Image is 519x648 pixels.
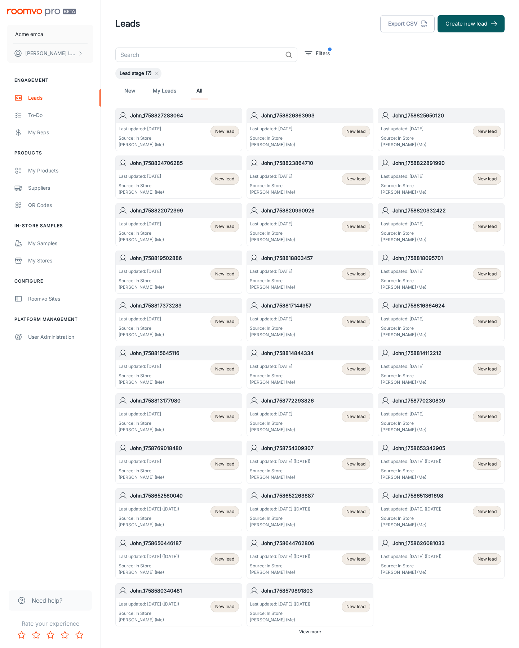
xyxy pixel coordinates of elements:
[215,128,234,135] span: New lead
[250,379,295,386] p: [PERSON_NAME] (Me)
[392,444,501,452] h6: John_1758653342905
[392,349,501,357] h6: John_1758814112212
[119,617,179,623] p: [PERSON_NAME] (Me)
[215,223,234,230] span: New lead
[346,508,365,515] span: New lead
[250,617,310,623] p: [PERSON_NAME] (Me)
[303,48,332,59] button: filter
[381,474,442,481] p: [PERSON_NAME] (Me)
[250,420,295,427] p: Source: In Store
[28,239,93,247] div: My Samples
[381,173,426,180] p: Last updated: [DATE]
[378,251,505,294] a: John_1758818095701Last updated: [DATE]Source: In Store[PERSON_NAME] (Me)New lead
[115,48,282,62] input: Search
[381,506,442,512] p: Last updated: [DATE] ([DATE])
[115,346,242,389] a: John_1758815645116Last updated: [DATE]Source: In Store[PERSON_NAME] (Me)New lead
[130,587,239,595] h6: John_1758580340481
[250,268,295,275] p: Last updated: [DATE]
[250,126,295,132] p: Last updated: [DATE]
[378,298,505,341] a: John_1758816364624Last updated: [DATE]Source: In Store[PERSON_NAME] (Me)New lead
[72,628,86,642] button: Rate 5 star
[381,284,426,291] p: [PERSON_NAME] (Me)
[381,189,426,195] p: [PERSON_NAME] (Me)
[247,346,373,389] a: John_1758814844334Last updated: [DATE]Source: In Store[PERSON_NAME] (Me)New lead
[381,221,426,227] p: Last updated: [DATE]
[478,176,497,182] span: New lead
[261,539,370,547] h6: John_1758644762806
[28,257,93,265] div: My Stores
[14,628,29,642] button: Rate 1 star
[119,189,164,195] p: [PERSON_NAME] (Me)
[130,397,239,405] h6: John_1758813177980
[381,420,426,427] p: Source: In Store
[316,49,330,57] p: Filters
[478,271,497,277] span: New lead
[381,278,426,284] p: Source: In Store
[346,223,365,230] span: New lead
[247,108,373,151] a: John_1758826363993Last updated: [DATE]Source: In Store[PERSON_NAME] (Me)New lead
[115,441,242,484] a: John_1758769018480Last updated: [DATE]Source: In Store[PERSON_NAME] (Me)New lead
[381,332,426,338] p: [PERSON_NAME] (Me)
[346,271,365,277] span: New lead
[346,461,365,467] span: New lead
[261,254,370,262] h6: John_1758818803457
[119,126,164,132] p: Last updated: [DATE]
[28,111,93,119] div: To-do
[381,458,442,465] p: Last updated: [DATE] ([DATE])
[250,325,295,332] p: Source: In Store
[250,183,295,189] p: Source: In Store
[247,393,373,436] a: John_1758772293826Last updated: [DATE]Source: In Store[PERSON_NAME] (Me)New lead
[130,207,239,215] h6: John_1758822072399
[247,298,373,341] a: John_1758817144957Last updated: [DATE]Source: In Store[PERSON_NAME] (Me)New lead
[119,474,164,481] p: [PERSON_NAME] (Me)
[130,349,239,357] h6: John_1758815645116
[250,553,310,560] p: Last updated: [DATE] ([DATE])
[250,278,295,284] p: Source: In Store
[247,441,373,484] a: John_1758754309307Last updated: [DATE] ([DATE])Source: In Store[PERSON_NAME] (Me)New lead
[119,610,179,617] p: Source: In Store
[392,159,501,167] h6: John_1758822891990
[130,112,239,120] h6: John_1758827283064
[119,468,164,474] p: Source: In Store
[346,318,365,325] span: New lead
[32,596,62,605] span: Need help?
[119,316,164,322] p: Last updated: [DATE]
[250,284,295,291] p: [PERSON_NAME] (Me)
[28,184,93,192] div: Suppliers
[438,15,505,32] button: Create new lead
[121,82,138,99] a: New
[119,427,164,433] p: [PERSON_NAME] (Me)
[247,251,373,294] a: John_1758818803457Last updated: [DATE]Source: In Store[PERSON_NAME] (Me)New lead
[130,159,239,167] h6: John_1758824706285
[247,156,373,199] a: John_1758823864710Last updated: [DATE]Source: In Store[PERSON_NAME] (Me)New lead
[250,230,295,237] p: Source: In Store
[28,94,93,102] div: Leads
[28,167,93,175] div: My Products
[261,492,370,500] h6: John_1758652263887
[381,126,426,132] p: Last updated: [DATE]
[392,539,501,547] h6: John_1758626081033
[250,522,310,528] p: [PERSON_NAME] (Me)
[247,203,373,246] a: John_1758820990926Last updated: [DATE]Source: In Store[PERSON_NAME] (Me)New lead
[478,366,497,372] span: New lead
[119,183,164,189] p: Source: In Store
[381,553,442,560] p: Last updated: [DATE] ([DATE])
[119,363,164,370] p: Last updated: [DATE]
[119,515,179,522] p: Source: In Store
[130,492,239,500] h6: John_1758652560040
[6,619,95,628] p: Rate your experience
[381,230,426,237] p: Source: In Store
[378,346,505,389] a: John_1758814112212Last updated: [DATE]Source: In Store[PERSON_NAME] (Me)New lead
[250,427,295,433] p: [PERSON_NAME] (Me)
[115,536,242,579] a: John_1758650446187Last updated: [DATE] ([DATE])Source: In Store[PERSON_NAME] (Me)New lead
[381,325,426,332] p: Source: In Store
[115,298,242,341] a: John_1758817373283Last updated: [DATE]Source: In Store[PERSON_NAME] (Me)New lead
[28,129,93,136] div: My Reps
[15,30,43,38] p: Acme emca
[381,411,426,417] p: Last updated: [DATE]
[119,563,179,569] p: Source: In Store
[346,413,365,420] span: New lead
[250,515,310,522] p: Source: In Store
[119,141,164,148] p: [PERSON_NAME] (Me)
[381,363,426,370] p: Last updated: [DATE]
